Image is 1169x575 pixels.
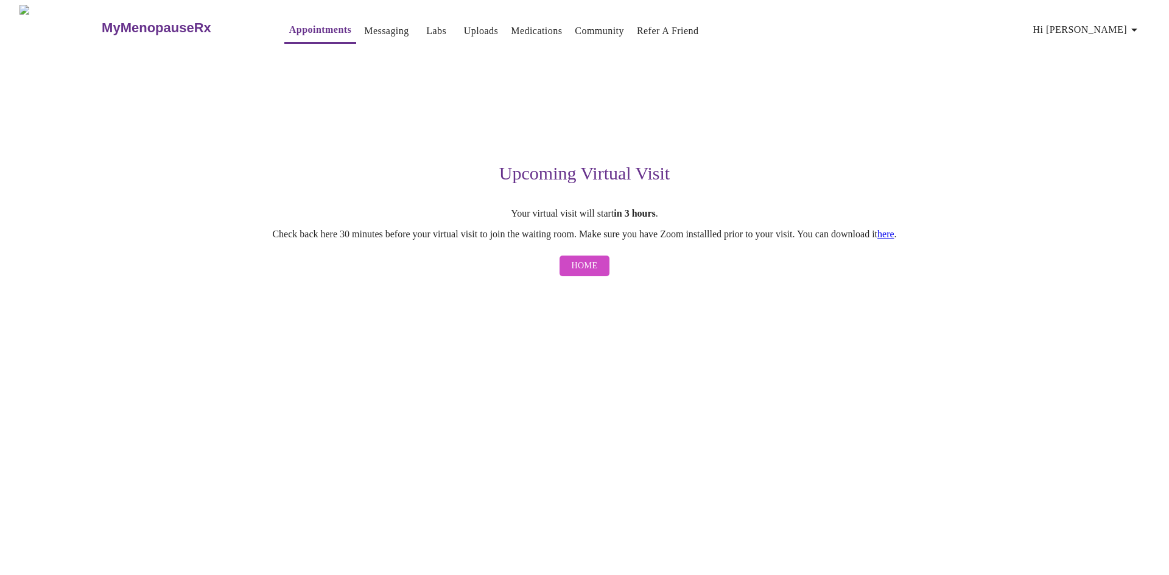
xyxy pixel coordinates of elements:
[632,19,704,43] button: Refer a Friend
[572,259,598,274] span: Home
[637,23,699,40] a: Refer a Friend
[459,19,504,43] button: Uploads
[511,23,562,40] a: Medications
[359,19,413,43] button: Messaging
[100,7,260,49] a: MyMenopauseRx
[426,23,446,40] a: Labs
[560,256,610,277] button: Home
[614,208,655,218] strong: in 3 hours
[556,249,613,283] a: Home
[209,163,960,184] h3: Upcoming Virtual Visit
[209,229,960,240] p: Check back here 30 minutes before your virtual visit to join the waiting room. Make sure you have...
[364,23,409,40] a: Messaging
[575,23,624,40] a: Community
[1028,18,1146,42] button: Hi [PERSON_NAME]
[464,23,499,40] a: Uploads
[506,19,567,43] button: Medications
[284,18,356,44] button: Appointments
[877,229,894,239] a: here
[209,208,960,219] p: Your virtual visit will start .
[417,19,456,43] button: Labs
[289,21,351,38] a: Appointments
[570,19,629,43] button: Community
[102,20,211,36] h3: MyMenopauseRx
[19,5,100,51] img: MyMenopauseRx Logo
[1033,21,1142,38] span: Hi [PERSON_NAME]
